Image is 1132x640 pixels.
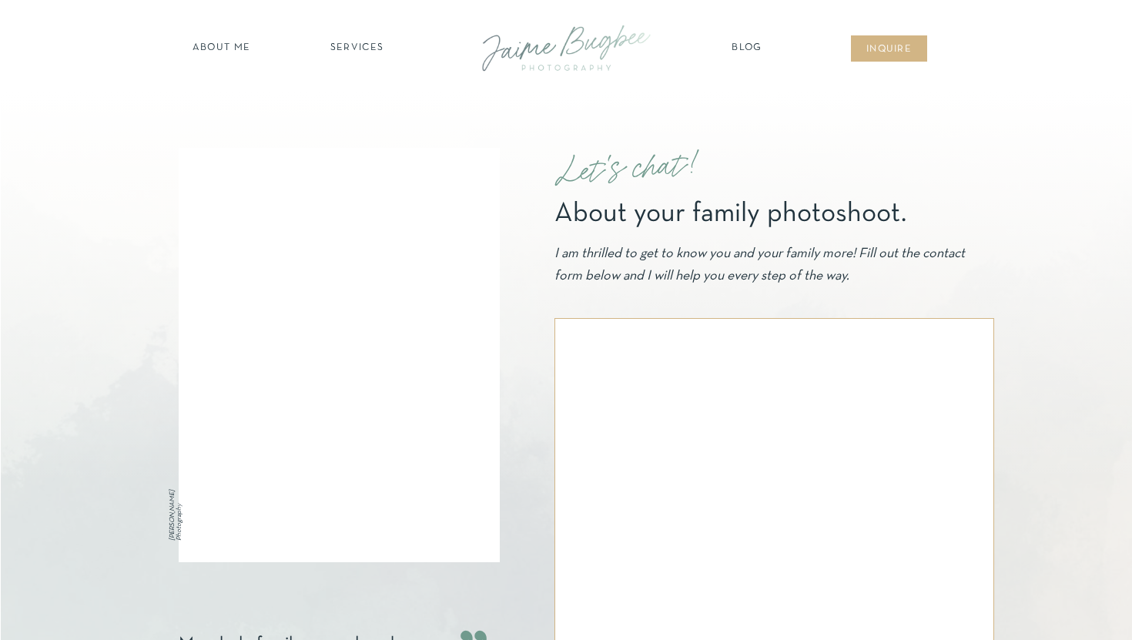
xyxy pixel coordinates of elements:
i: I am thrilled to get to know you and your family more! Fill out the contact form below and I will... [554,247,965,283]
h1: About your family photoshoot. [554,200,976,223]
a: SERVICES [313,41,400,56]
p: Let's chat! [554,132,832,206]
i: [PERSON_NAME] Photography [169,490,183,541]
a: Blog [728,41,766,56]
a: about ME [188,41,255,56]
a: inqUIre [858,42,920,58]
